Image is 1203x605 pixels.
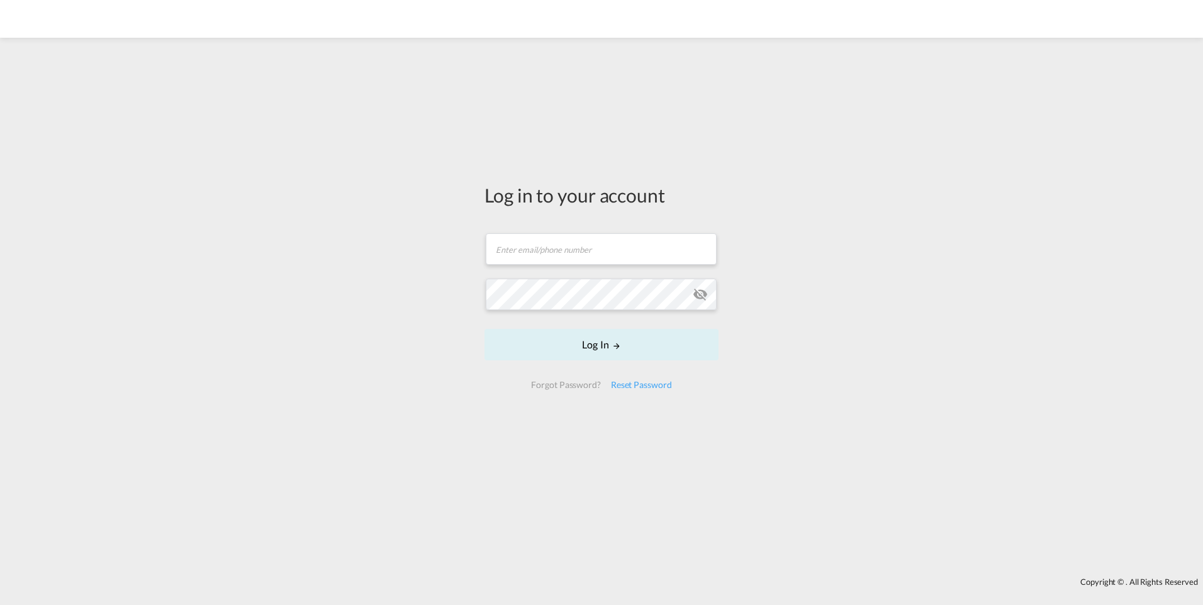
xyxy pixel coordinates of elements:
[693,287,708,302] md-icon: icon-eye-off
[484,329,719,360] button: LOGIN
[606,374,677,396] div: Reset Password
[484,182,719,208] div: Log in to your account
[526,374,605,396] div: Forgot Password?
[486,233,717,265] input: Enter email/phone number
